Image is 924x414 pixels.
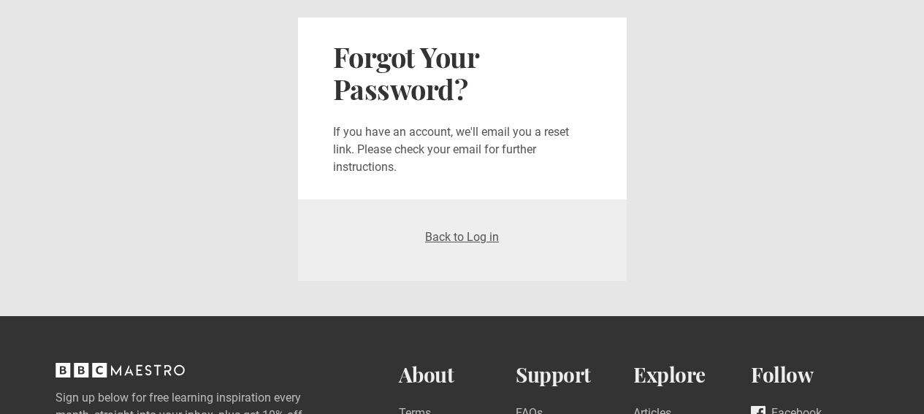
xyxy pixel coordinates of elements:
[333,123,592,176] p: If you have an account, we'll email you a reset link. Please check your email for further instruc...
[56,368,185,382] a: BBC Maestro, back to top
[333,41,592,106] h2: Forgot Your Password?
[633,363,751,387] h2: Explore
[516,363,633,387] h2: Support
[425,230,499,244] a: Back to Log in
[399,363,516,387] h2: About
[751,363,868,387] h2: Follow
[56,363,185,377] svg: BBC Maestro, back to top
